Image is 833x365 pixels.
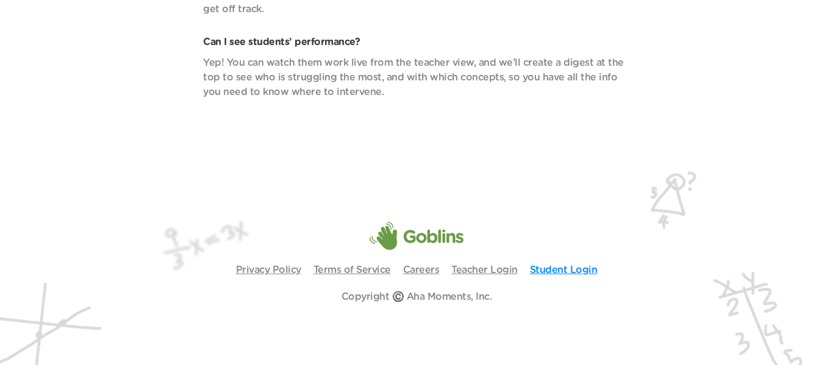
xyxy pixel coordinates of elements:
p: Copyright ©️ Aha Moments, Inc. [341,289,492,304]
p: Yep! You can watch them work live from the teacher view, and we’ll create a digest at the top to ... [203,55,630,99]
a: Teacher Login [451,265,518,275]
p: Can I see students’ performance? [203,35,630,49]
a: Careers [403,265,440,275]
a: Student Login [530,265,598,275]
a: Terms of Service [313,265,391,275]
a: Privacy Policy [236,265,301,275]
